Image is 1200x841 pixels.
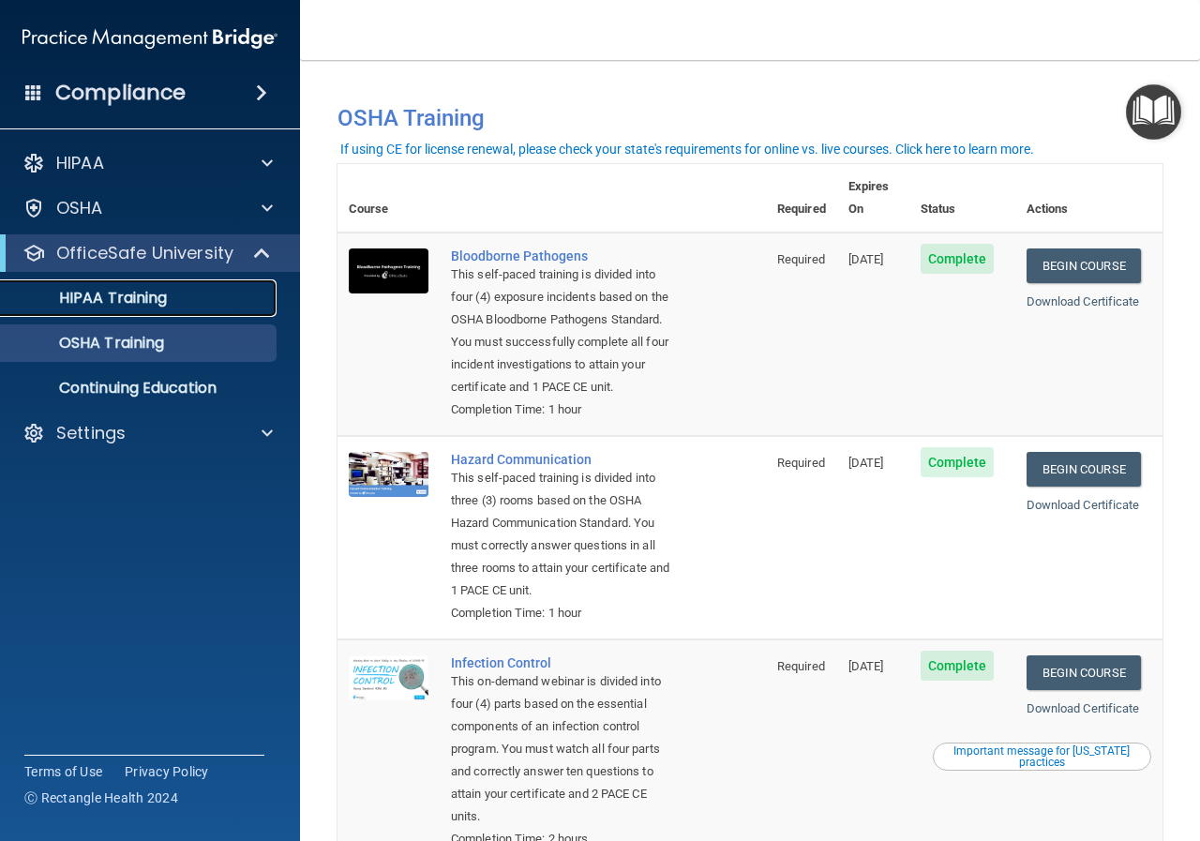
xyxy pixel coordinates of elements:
[848,456,884,470] span: [DATE]
[451,248,672,263] a: Bloodborne Pathogens
[837,164,909,233] th: Expires On
[12,334,164,353] p: OSHA Training
[451,263,672,398] div: This self-paced training is divided into four (4) exposure incidents based on the OSHA Bloodborne...
[56,422,126,444] p: Settings
[451,467,672,602] div: This self-paced training is divided into three (3) rooms based on the OSHA Hazard Communication S...
[22,242,272,264] a: OfficeSafe University
[56,197,103,219] p: OSHA
[451,602,672,624] div: Completion Time: 1 hour
[933,743,1151,771] button: Read this if you are a dental practitioner in the state of CA
[1027,498,1140,512] a: Download Certificate
[1027,248,1141,283] a: Begin Course
[56,242,233,264] p: OfficeSafe University
[1027,655,1141,690] a: Begin Course
[451,670,672,828] div: This on-demand webinar is divided into four (4) parts based on the essential components of an inf...
[337,140,1037,158] button: If using CE for license renewal, please check your state's requirements for online vs. live cours...
[1015,164,1162,233] th: Actions
[22,422,273,444] a: Settings
[22,20,277,57] img: PMB logo
[12,379,268,398] p: Continuing Education
[909,164,1015,233] th: Status
[848,659,884,673] span: [DATE]
[1027,701,1140,715] a: Download Certificate
[337,164,440,233] th: Course
[848,252,884,266] span: [DATE]
[24,788,178,807] span: Ⓒ Rectangle Health 2024
[921,447,995,477] span: Complete
[451,655,672,670] a: Infection Control
[777,659,825,673] span: Required
[55,80,186,106] h4: Compliance
[22,197,273,219] a: OSHA
[125,762,209,781] a: Privacy Policy
[56,152,104,174] p: HIPAA
[24,762,102,781] a: Terms of Use
[1027,294,1140,308] a: Download Certificate
[340,143,1034,156] div: If using CE for license renewal, please check your state's requirements for online vs. live cours...
[451,398,672,421] div: Completion Time: 1 hour
[1027,452,1141,487] a: Begin Course
[921,651,995,681] span: Complete
[777,456,825,470] span: Required
[12,289,167,308] p: HIPAA Training
[921,244,995,274] span: Complete
[936,745,1148,768] div: Important message for [US_STATE] practices
[22,152,273,174] a: HIPAA
[777,252,825,266] span: Required
[451,452,672,467] a: Hazard Communication
[337,105,1162,131] h4: OSHA Training
[1126,84,1181,140] button: Open Resource Center
[766,164,837,233] th: Required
